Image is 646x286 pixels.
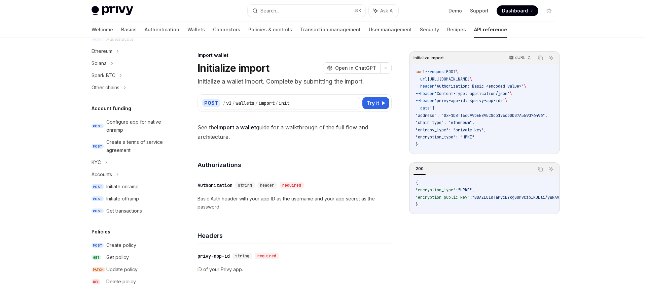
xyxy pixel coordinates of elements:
[505,98,507,103] span: \
[416,134,474,140] span: "encryption_type": "HPKE"
[92,124,104,129] span: POST
[416,91,434,96] span: --header
[106,195,139,203] div: Initiate offramp
[86,251,172,263] a: GETGet policy
[226,100,231,106] div: v1
[187,22,205,38] a: Wallets
[238,183,252,188] span: string
[470,76,472,82] span: \
[335,65,376,71] span: Open in ChatGPT
[416,113,547,118] span: "address": "0xF1DBff66C993EE895C8cb176c30b07A559d76496",
[92,59,107,67] div: Solana
[416,69,425,74] span: curl
[502,7,528,14] span: Dashboard
[248,22,292,38] a: Policies & controls
[280,182,304,189] div: required
[106,183,139,191] div: Initiate onramp
[427,76,470,82] span: [URL][DOMAIN_NAME]
[425,69,446,74] span: --request
[456,69,458,74] span: \
[198,265,392,274] p: ID of your Privy app.
[198,77,392,86] p: Initialize a wallet import. Complete by submitting the import.
[92,184,104,189] span: POST
[258,100,275,106] div: import
[92,47,112,55] div: Ethereum
[300,22,361,38] a: Transaction management
[92,170,112,179] div: Accounts
[232,100,235,106] div: /
[86,116,172,136] a: POSTConfigure app for native onramp
[92,196,104,201] span: POST
[414,165,426,173] div: 200
[470,195,472,200] span: :
[235,253,249,259] span: string
[106,241,136,249] div: Create policy
[472,187,474,193] span: ,
[505,52,534,64] button: cURL
[369,5,398,17] button: Ask AI
[515,55,526,60] p: cURL
[202,99,220,107] div: POST
[510,91,512,96] span: \
[279,100,289,106] div: init
[474,22,507,38] a: API reference
[434,84,524,89] span: 'Authorization: Basic <encoded-value>'
[547,165,555,173] button: Ask AI
[92,144,104,149] span: POST
[106,278,136,286] div: Delete policy
[448,7,462,14] a: Demo
[416,142,420,147] span: }'
[198,253,230,259] div: privy-app-id
[198,123,392,141] span: See the guide for a walkthrough of the full flow and architecture.
[106,207,142,215] div: Get transactions
[544,5,554,16] button: Toggle dark mode
[92,243,104,248] span: POST
[92,267,105,272] span: PATCH
[420,22,439,38] a: Security
[236,100,254,106] div: wallets
[275,100,278,106] div: /
[354,8,361,13] span: ⌘ K
[106,253,129,261] div: Get policy
[198,52,392,59] div: Import wallet
[86,263,172,276] a: PATCHUpdate policy
[92,255,101,260] span: GET
[524,84,526,89] span: \
[369,22,412,38] a: User management
[92,228,110,236] h5: Policies
[223,100,225,106] div: /
[92,84,119,92] div: Other chains
[414,55,444,61] span: Initialize import
[446,69,456,74] span: POST
[106,265,138,274] div: Update policy
[198,160,392,169] h4: Authorizations
[198,195,392,211] p: Basic Auth header with your app ID as the username and your app secret as the password.
[121,22,137,38] a: Basics
[198,62,269,74] h1: Initialize import
[106,118,168,134] div: Configure app for native onramp
[86,136,172,156] a: POSTCreate a terms of service agreement
[458,187,472,193] span: "HPKE"
[86,205,172,217] a: POSTGet transactions
[86,239,172,251] a: POSTCreate policy
[416,202,418,207] span: }
[430,105,434,111] span: '{
[86,193,172,205] a: POSTInitiate offramp
[416,84,434,89] span: --header
[416,127,486,133] span: "entropy_type": "private-key",
[366,99,379,107] span: Try it
[447,22,466,38] a: Recipes
[416,187,456,193] span: "encryption_type"
[497,5,538,16] a: Dashboard
[323,62,380,74] button: Open in ChatGPT
[92,209,104,214] span: POST
[217,124,256,131] a: Import a wallet
[416,105,430,111] span: --data
[536,54,545,62] button: Copy the contents from the code block
[198,182,232,189] div: Authorization
[362,97,389,109] button: Try it
[255,100,258,106] div: /
[92,158,101,166] div: KYC
[213,22,240,38] a: Connectors
[86,181,172,193] a: POSTInitiate onramp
